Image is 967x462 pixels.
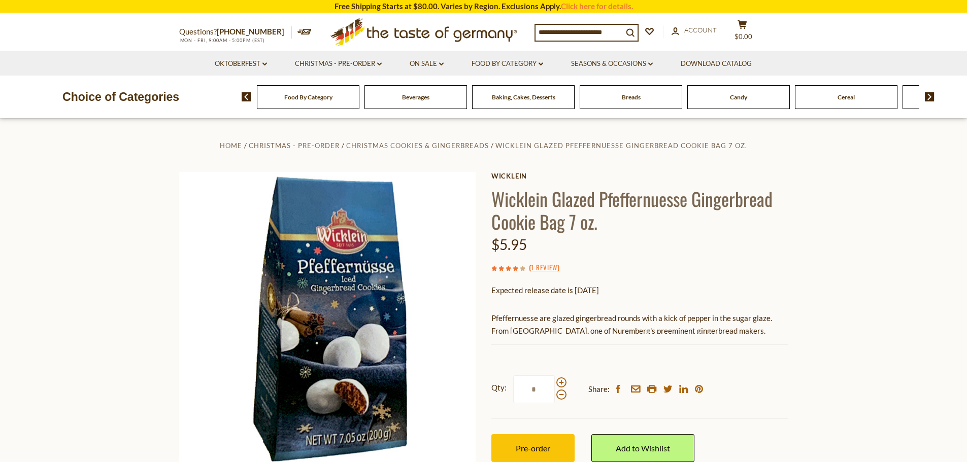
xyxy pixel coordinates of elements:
h1: Wicklein Glazed Pfeffernuesse Gingerbread Cookie Bag 7 oz. [491,187,788,233]
a: Home [220,141,242,150]
a: Account [672,25,717,36]
p: Questions? [179,25,292,39]
span: $5.95 [491,236,527,253]
a: On Sale [410,58,444,69]
p: Expected release date is [DATE] [491,284,788,297]
strong: Qty: [491,381,507,394]
a: Cereal [838,93,855,101]
a: Breads [622,93,641,101]
a: Food By Category [472,58,543,69]
p: Pfeffernuesse are glazed gingerbread rounds with a kick of pepper in the sugar glaze. From [GEOGR... [491,312,788,337]
a: Click here for details. [561,2,633,11]
a: 1 Review [531,262,557,273]
a: Christmas - PRE-ORDER [249,141,340,150]
a: Baking, Cakes, Desserts [492,93,555,101]
a: Christmas - PRE-ORDER [295,58,382,69]
span: ( ) [529,262,559,272]
input: Qty: [513,375,555,403]
a: Wicklein [491,172,788,180]
a: [PHONE_NUMBER] [217,27,284,36]
button: $0.00 [727,20,758,45]
button: Pre-order [491,434,575,462]
a: Beverages [402,93,429,101]
img: next arrow [925,92,935,101]
a: Download Catalog [681,58,752,69]
a: Add to Wishlist [591,434,694,462]
span: Account [684,26,717,34]
a: Christmas Cookies & Gingerbreads [346,141,489,150]
a: Food By Category [284,93,332,101]
span: $0.00 [735,32,752,41]
span: Pre-order [516,443,550,453]
a: Wicklein Glazed Pfeffernuesse Gingerbread Cookie Bag 7 oz. [495,141,747,150]
span: MON - FRI, 9:00AM - 5:00PM (EST) [179,38,265,43]
a: Candy [730,93,747,101]
a: Oktoberfest [215,58,267,69]
span: Share: [588,383,610,396]
img: previous arrow [242,92,251,101]
a: Seasons & Occasions [571,58,653,69]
